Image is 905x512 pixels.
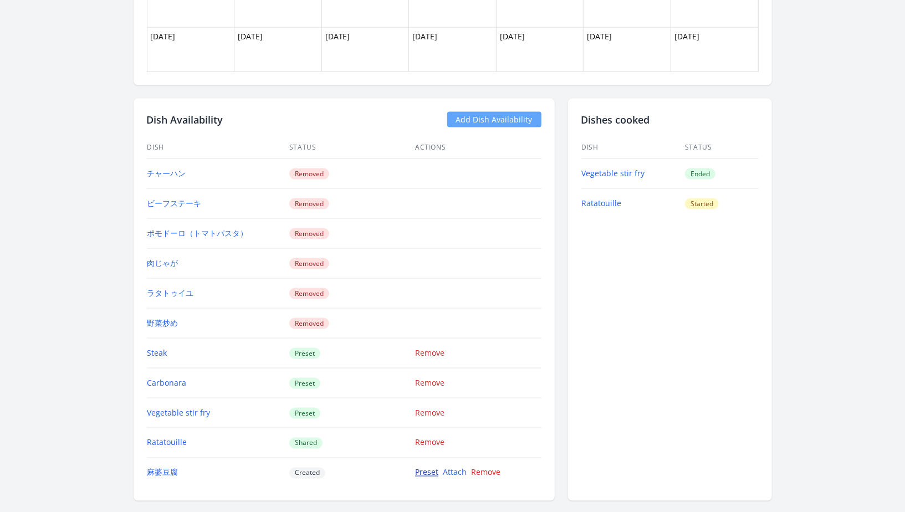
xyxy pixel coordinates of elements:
[581,112,759,127] h2: Dishes cooked
[147,407,211,418] a: Vegetable stir fry
[289,228,329,239] span: Removed
[415,437,444,448] a: Remove
[289,136,415,159] th: Status
[415,467,438,478] a: Preset
[409,27,497,71] td: [DATE]
[471,467,500,478] a: Remove
[147,168,186,178] a: チャーハン
[289,468,325,479] span: Created
[289,198,329,209] span: Removed
[147,258,178,268] a: 肉じゃが
[496,27,584,71] td: [DATE]
[147,318,178,328] a: 野菜炒め
[234,27,322,71] td: [DATE]
[321,27,409,71] td: [DATE]
[684,136,759,159] th: Status
[415,347,444,358] a: Remove
[147,288,194,298] a: ラタトゥイユ
[147,198,202,208] a: ビーフステーキ
[415,377,444,388] a: Remove
[289,438,323,449] span: Shared
[415,136,541,159] th: Actions
[289,318,329,329] span: Removed
[147,112,223,127] h2: Dish Availability
[582,168,645,178] a: Vegetable stir fry
[147,347,167,358] a: Steak
[289,288,329,299] span: Removed
[415,407,444,418] a: Remove
[443,467,467,478] a: Attach
[582,198,622,208] a: Ratatouille
[289,378,320,389] span: Preset
[685,168,715,180] span: Ended
[289,168,329,180] span: Removed
[447,112,541,127] a: Add Dish Availability
[584,27,671,71] td: [DATE]
[289,408,320,419] span: Preset
[147,136,289,159] th: Dish
[289,258,329,269] span: Removed
[147,228,248,238] a: ポモドーロ（トマトパスタ）
[289,348,320,359] span: Preset
[147,377,187,388] a: Carbonara
[147,437,187,448] a: Ratatouille
[671,27,758,71] td: [DATE]
[581,136,685,159] th: Dish
[147,467,178,478] a: 麻婆豆腐
[685,198,719,209] span: Started
[147,27,234,71] td: [DATE]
